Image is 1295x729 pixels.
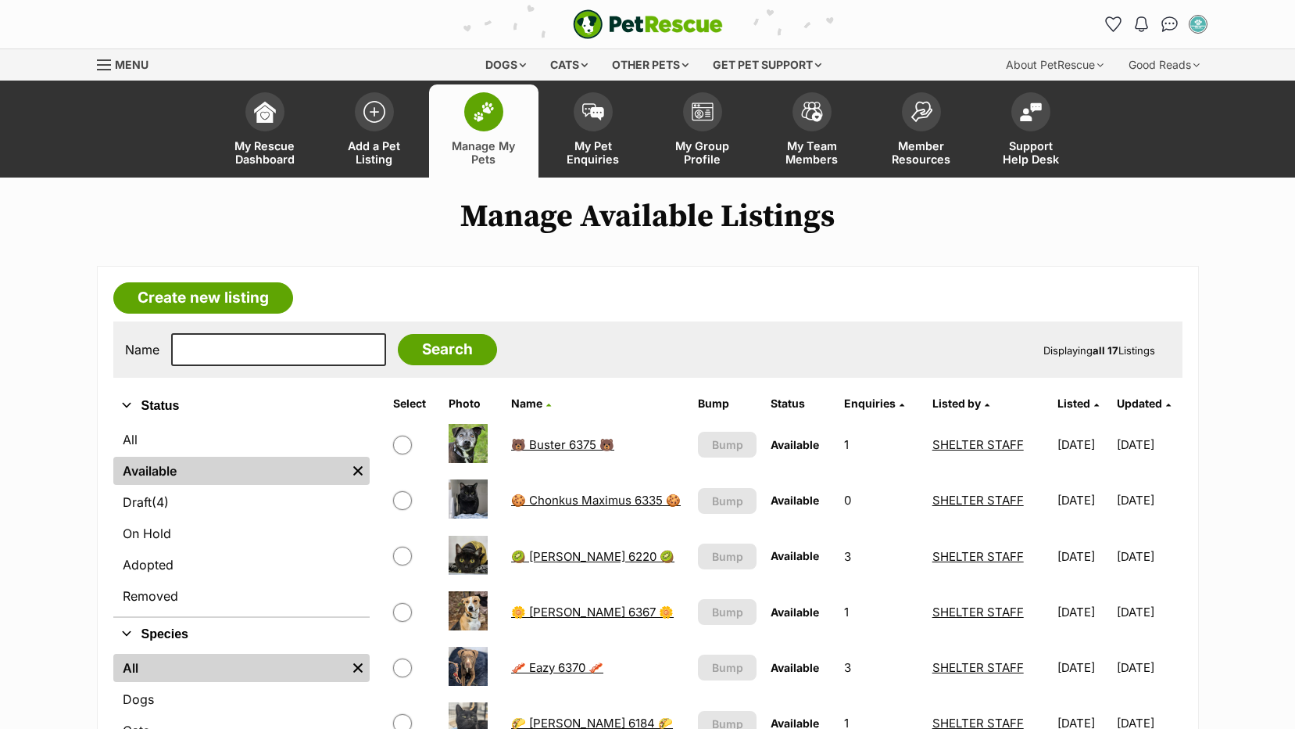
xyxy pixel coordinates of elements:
a: Dogs [113,685,370,713]
a: SHELTER STAFF [932,605,1024,619]
a: Name [511,397,551,410]
a: Draft [113,488,370,516]
span: Available [771,605,819,619]
button: Notifications [1129,12,1154,37]
a: Add a Pet Listing [320,84,429,178]
a: PetRescue [573,9,723,39]
td: [DATE] [1117,641,1181,695]
a: SHELTER STAFF [932,493,1024,508]
td: 3 [838,641,924,695]
img: SHELTER STAFF profile pic [1190,16,1206,32]
div: Get pet support [702,49,832,81]
td: [DATE] [1051,641,1115,695]
span: Support Help Desk [996,139,1066,166]
img: notifications-46538b983faf8c2785f20acdc204bb7945ddae34d4c08c2a6579f10ce5e182be.svg [1135,16,1147,32]
th: Select [387,391,441,416]
span: My Group Profile [667,139,738,166]
a: SHELTER STAFF [932,437,1024,452]
span: Listed by [932,397,981,410]
span: My Team Members [777,139,847,166]
a: My Team Members [757,84,867,178]
span: Bump [712,604,743,620]
div: Cats [539,49,599,81]
span: Bump [712,659,743,676]
td: [DATE] [1051,530,1115,584]
a: SHELTER STAFF [932,549,1024,564]
div: About PetRescue [995,49,1114,81]
span: translation missing: en.admin.listings.index.attributes.enquiries [844,397,896,410]
th: Photo [442,391,503,416]
img: manage-my-pets-icon-02211641906a0b7f246fdf0571729dbe1e7629f14944591b6c1af311fb30b64b.svg [473,102,495,122]
a: Removed [113,582,370,610]
strong: all 17 [1093,344,1118,357]
img: member-resources-icon-8e73f808a243e03378d46382f2149f9095a855e16c252ad45f914b54edf8863c.svg [910,101,932,122]
a: My Pet Enquiries [538,84,648,178]
span: Name [511,397,542,410]
a: On Hold [113,519,370,548]
a: Member Resources [867,84,976,178]
button: Bump [698,655,756,681]
a: Remove filter [346,457,370,485]
img: chat-41dd97257d64d25036548639549fe6c8038ab92f7586957e7f3b1b290dea8141.svg [1161,16,1178,32]
a: Enquiries [844,397,904,410]
a: Menu [97,49,159,77]
button: My account [1186,12,1211,37]
a: 🐻 Buster 6375 🐻 [511,437,614,452]
button: Bump [698,488,756,514]
button: Bump [698,432,756,458]
img: help-desk-icon-fdf02630f3aa405de69fd3d07c3f3aa587a6932b1a1747fa1d2bba05be0121f9.svg [1020,102,1042,121]
a: 🥓 Eazy 6370 🥓 [511,660,603,675]
span: Bump [712,548,743,565]
a: Updated [1117,397,1171,410]
img: dashboard-icon-eb2f2d2d3e046f16d808141f083e7271f6b2e854fb5c12c21221c1fb7104beca.svg [254,101,276,123]
button: Bump [698,599,756,625]
a: Favourites [1101,12,1126,37]
td: [DATE] [1117,473,1181,527]
a: SHELTER STAFF [932,660,1024,675]
td: [DATE] [1117,530,1181,584]
td: 3 [838,530,924,584]
td: 1 [838,585,924,639]
a: All [113,426,370,454]
td: [DATE] [1117,585,1181,639]
a: All [113,654,346,682]
a: Remove filter [346,654,370,682]
div: Status [113,422,370,616]
a: 🍪 Chonkus Maximus 6335 🍪 [511,493,681,508]
label: Name [125,343,159,357]
span: Member Resources [886,139,957,166]
span: My Rescue Dashboard [230,139,300,166]
a: Support Help Desk [976,84,1086,178]
td: 0 [838,473,924,527]
button: Bump [698,544,756,569]
span: Menu [115,58,148,71]
input: Search [398,334,497,365]
img: add-pet-listing-icon-0afa8454b4691262ce3f59096e99ab1cd57d4a30225e0717b998d2c9b9846f56.svg [363,101,385,123]
a: Manage My Pets [429,84,538,178]
a: Listed by [932,397,989,410]
span: Available [771,438,819,451]
td: [DATE] [1051,585,1115,639]
span: Updated [1117,397,1162,410]
a: Available [113,457,346,485]
span: Available [771,549,819,562]
span: My Pet Enquiries [558,139,628,166]
div: Good Reads [1118,49,1211,81]
th: Status [764,391,837,416]
a: My Rescue Dashboard [210,84,320,178]
img: logo-e224e6f780fb5917bec1dbf3a21bbac754714ae5b6737aabdf751b685950b380.svg [573,9,723,39]
img: group-profile-icon-3fa3cf56718a62981997c0bc7e787c4b2cf8bcc04b72c1350f741eb67cf2f40e.svg [692,102,714,121]
img: team-members-icon-5396bd8760b3fe7c0b43da4ab00e1e3bb1a5d9ba89233759b79545d2d3fc5d0d.svg [801,102,823,122]
td: [DATE] [1051,473,1115,527]
a: Conversations [1157,12,1182,37]
a: 🌼 [PERSON_NAME] 6367 🌼 [511,605,674,619]
td: 1 [838,418,924,472]
span: Available [771,661,819,674]
span: Bump [712,436,743,453]
span: Add a Pet Listing [339,139,410,166]
button: Status [113,396,370,416]
a: Adopted [113,551,370,579]
td: [DATE] [1051,418,1115,472]
a: My Group Profile [648,84,757,178]
span: Listed [1057,397,1090,410]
